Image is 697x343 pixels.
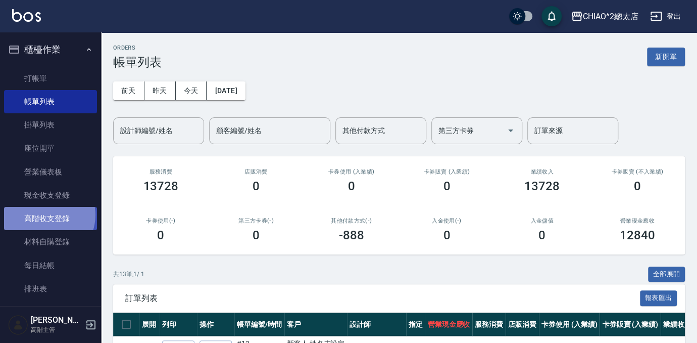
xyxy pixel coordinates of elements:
p: 高階主管 [31,325,82,334]
th: 列印 [160,313,197,336]
button: Open [503,122,519,139]
th: 指定 [406,313,425,336]
h2: 卡券使用(-) [125,218,196,224]
a: 打帳單 [4,67,97,90]
h5: [PERSON_NAME] [31,315,82,325]
h2: 店販消費 [221,168,292,175]
h3: 帳單列表 [113,55,162,69]
button: save [541,6,562,26]
h2: 業績收入 [507,168,578,175]
a: 排班表 [4,277,97,301]
h2: ORDERS [113,45,162,51]
h3: 0 [348,179,355,193]
button: 登出 [646,7,685,26]
th: 服務消費 [472,313,506,336]
h2: 入金使用(-) [411,218,482,224]
th: 營業現金應收 [425,313,472,336]
th: 客戶 [284,313,347,336]
a: 高階收支登錄 [4,207,97,230]
th: 展開 [139,313,160,336]
h3: 12840 [620,228,655,242]
button: 櫃檯作業 [4,36,97,63]
button: 前天 [113,81,144,100]
a: 帳單列表 [4,90,97,113]
h2: 卡券使用 (入業績) [316,168,387,175]
button: 昨天 [144,81,176,100]
h2: 入金儲值 [507,218,578,224]
th: 操作 [197,313,234,336]
a: 座位開單 [4,137,97,160]
th: 店販消費 [506,313,539,336]
th: 業績收入 [661,313,694,336]
button: [DATE] [207,81,245,100]
button: CHIAO^2總太店 [567,6,642,27]
th: 帳單編號/時間 [234,313,284,336]
a: 新開單 [647,52,685,61]
p: 共 13 筆, 1 / 1 [113,270,144,279]
h2: 其他付款方式(-) [316,218,387,224]
h2: 卡券販賣 (不入業績) [602,168,673,175]
a: 掛單列表 [4,113,97,137]
h3: 0 [253,228,260,242]
h2: 第三方卡券(-) [221,218,292,224]
h3: 0 [253,179,260,193]
a: 現金收支登錄 [4,184,97,207]
h3: 0 [443,179,450,193]
a: 營業儀表板 [4,160,97,184]
h3: 0 [443,228,450,242]
button: 報表匯出 [640,290,677,306]
h3: 13728 [143,179,178,193]
a: 每日結帳 [4,254,97,277]
th: 設計師 [347,313,406,336]
button: 全部展開 [648,267,685,282]
button: 新開單 [647,48,685,66]
h3: 0 [634,179,641,193]
a: 現場電腦打卡 [4,301,97,324]
h3: 0 [538,228,545,242]
th: 卡券使用 (入業績) [539,313,600,336]
h3: 13728 [524,179,560,193]
th: 卡券販賣 (入業績) [600,313,661,336]
span: 訂單列表 [125,293,640,304]
a: 材料自購登錄 [4,230,97,253]
h2: 營業現金應收 [602,218,673,224]
h3: 服務消費 [125,168,196,175]
a: 報表匯出 [640,293,677,303]
h2: 卡券販賣 (入業績) [411,168,482,175]
h3: -888 [339,228,364,242]
button: 今天 [176,81,207,100]
img: Logo [12,9,41,22]
img: Person [8,315,28,335]
h3: 0 [157,228,164,242]
div: CHIAO^2總太店 [583,10,638,23]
